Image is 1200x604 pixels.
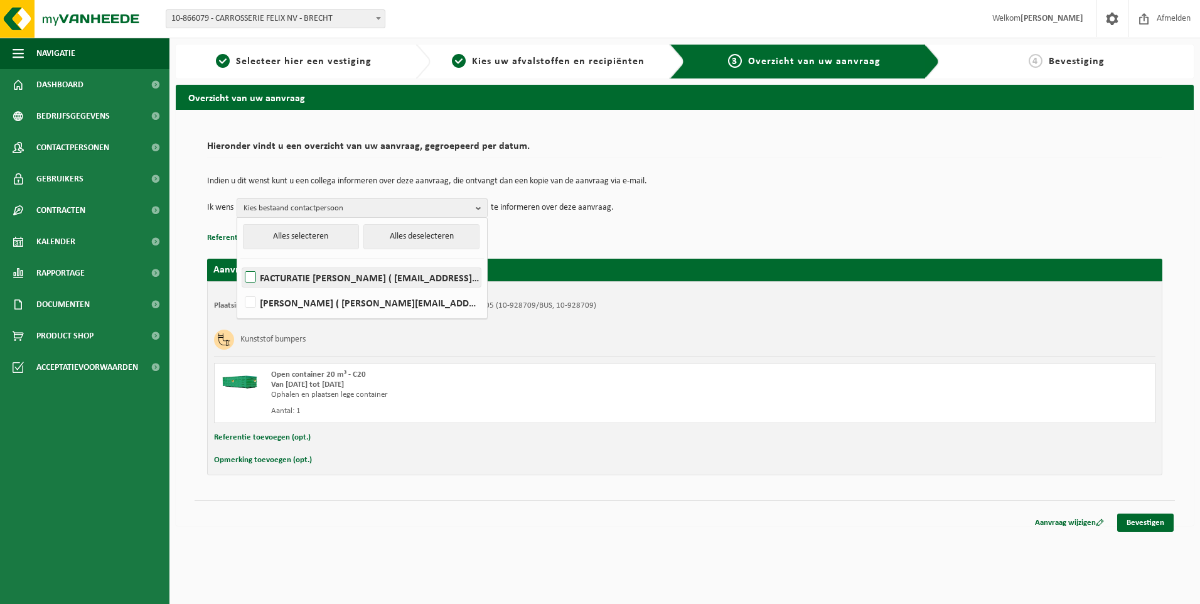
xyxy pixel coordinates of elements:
[36,320,94,352] span: Product Shop
[240,330,306,350] h3: Kunststof bumpers
[36,226,75,257] span: Kalender
[271,390,735,400] div: Ophalen en plaatsen lege container
[242,293,481,312] label: [PERSON_NAME] ( [PERSON_NAME][EMAIL_ADDRESS][DOMAIN_NAME] )
[213,265,308,275] strong: Aanvraag voor [DATE]
[271,406,735,416] div: Aantal: 1
[363,224,479,249] button: Alles deselecteren
[1029,54,1042,68] span: 4
[207,230,304,246] button: Referentie toevoegen (opt.)
[437,54,660,69] a: 2Kies uw afvalstoffen en recipiënten
[1049,57,1105,67] span: Bevestiging
[243,224,359,249] button: Alles selecteren
[1021,14,1083,23] strong: [PERSON_NAME]
[1117,514,1174,532] a: Bevestigen
[214,429,311,446] button: Referentie toevoegen (opt.)
[748,57,881,67] span: Overzicht van uw aanvraag
[1026,514,1113,532] a: Aanvraag wijzigen
[472,57,645,67] span: Kies uw afvalstoffen en recipiënten
[36,195,85,226] span: Contracten
[36,69,83,100] span: Dashboard
[36,257,85,289] span: Rapportage
[182,54,405,69] a: 1Selecteer hier een vestiging
[207,198,233,217] p: Ik wens
[36,100,110,132] span: Bedrijfsgegevens
[216,54,230,68] span: 1
[236,57,372,67] span: Selecteer hier een vestiging
[36,132,109,163] span: Contactpersonen
[214,301,269,310] strong: Plaatsingsadres:
[271,380,344,389] strong: Van [DATE] tot [DATE]
[207,141,1162,158] h2: Hieronder vindt u een overzicht van uw aanvraag, gegroepeerd per datum.
[176,85,1194,109] h2: Overzicht van uw aanvraag
[271,370,366,379] span: Open container 20 m³ - C20
[36,38,75,69] span: Navigatie
[36,352,138,383] span: Acceptatievoorwaarden
[36,289,90,320] span: Documenten
[237,198,488,217] button: Kies bestaand contactpersoon
[728,54,742,68] span: 3
[452,54,466,68] span: 2
[36,163,83,195] span: Gebruikers
[166,10,385,28] span: 10-866079 - CARROSSERIE FELIX NV - BRECHT
[166,9,385,28] span: 10-866079 - CARROSSERIE FELIX NV - BRECHT
[491,198,614,217] p: te informeren over deze aanvraag.
[214,452,312,468] button: Opmerking toevoegen (opt.)
[244,199,471,218] span: Kies bestaand contactpersoon
[207,177,1162,186] p: Indien u dit wenst kunt u een collega informeren over deze aanvraag, die ontvangt dan een kopie v...
[221,370,259,389] img: HK-XC-20-GN-00.png
[242,268,481,287] label: FACTURATIE [PERSON_NAME] ( [EMAIL_ADDRESS][DOMAIN_NAME] )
